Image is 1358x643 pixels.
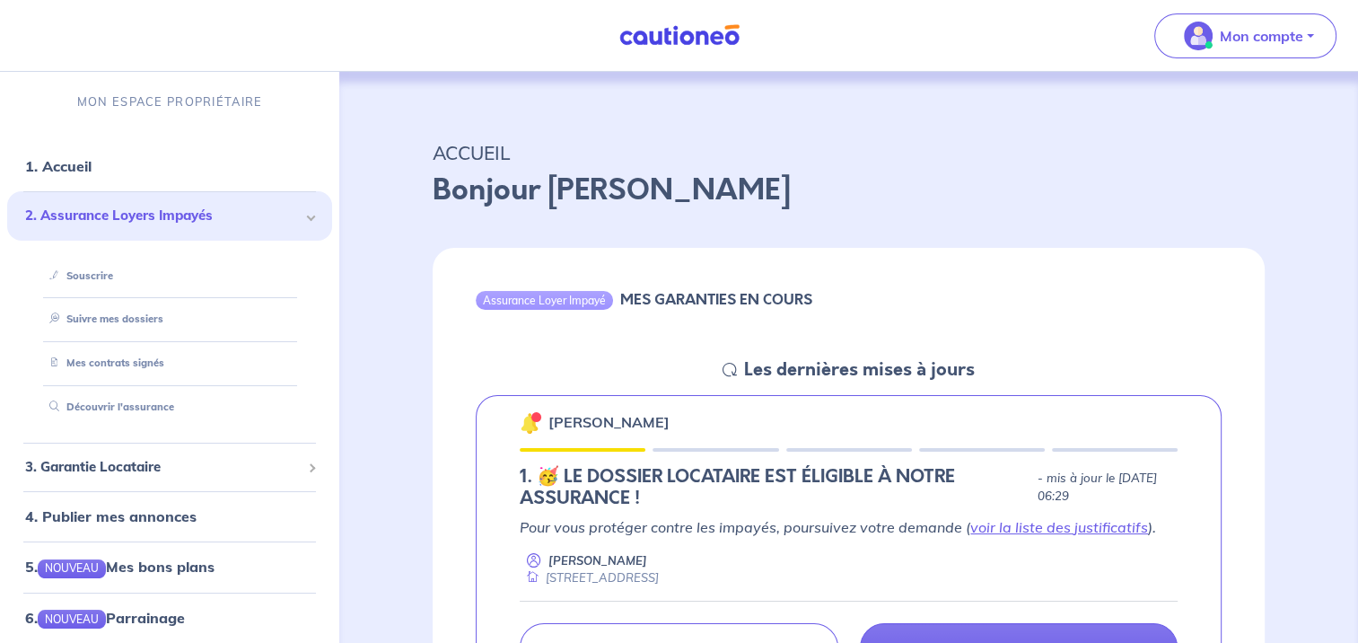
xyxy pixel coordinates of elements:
[1037,470,1178,506] p: - mis à jour le [DATE] 06:29
[7,600,332,636] div: 6.NOUVEAUParrainage
[25,558,215,576] a: 5.NOUVEAUMes bons plans
[520,412,541,434] img: 🔔
[7,191,332,241] div: 2. Assurance Loyers Impayés
[42,313,163,325] a: Suivre mes dossiers
[7,549,332,585] div: 5.NOUVEAUMes bons plans
[520,516,1178,538] p: Pour vous protéger contre les impayés, poursuivez votre demande ( ).
[1184,22,1213,50] img: illu_account_valid_menu.svg
[25,157,92,175] a: 1. Accueil
[620,291,812,308] h6: MES GARANTIES EN COURS
[29,304,311,334] div: Suivre mes dossiers
[970,518,1148,536] a: voir la liste des justificatifs
[29,348,311,378] div: Mes contrats signés
[42,269,113,282] a: Souscrire
[7,450,332,485] div: 3. Garantie Locataire
[433,169,1265,212] p: Bonjour [PERSON_NAME]
[42,357,164,369] a: Mes contrats signés
[25,609,185,627] a: 6.NOUVEAUParrainage
[25,457,301,478] span: 3. Garantie Locataire
[548,552,647,569] p: [PERSON_NAME]
[1154,13,1336,58] button: illu_account_valid_menu.svgMon compte
[520,466,1029,509] h5: 1.︎ 🥳 LE DOSSIER LOCATAIRE EST ÉLIGIBLE À NOTRE ASSURANCE !
[77,93,262,110] p: MON ESPACE PROPRIÉTAIRE
[1220,25,1303,47] p: Mon compte
[548,411,670,433] p: [PERSON_NAME]
[476,291,613,309] div: Assurance Loyer Impayé
[42,401,174,413] a: Découvrir l'assurance
[25,507,197,525] a: 4. Publier mes annonces
[433,137,1265,169] p: ACCUEIL
[29,261,311,291] div: Souscrire
[7,498,332,534] div: 4. Publier mes annonces
[25,206,301,226] span: 2. Assurance Loyers Impayés
[7,148,332,184] div: 1. Accueil
[612,24,747,47] img: Cautioneo
[520,466,1178,509] div: state: ELIGIBILITY-RESULT-IN-PROGRESS, Context: NEW,MAYBE-CERTIFICATE,ALONE,LESSOR-DOCUMENTS
[744,359,975,381] h5: Les dernières mises à jours
[520,569,659,586] div: [STREET_ADDRESS]
[29,392,311,422] div: Découvrir l'assurance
